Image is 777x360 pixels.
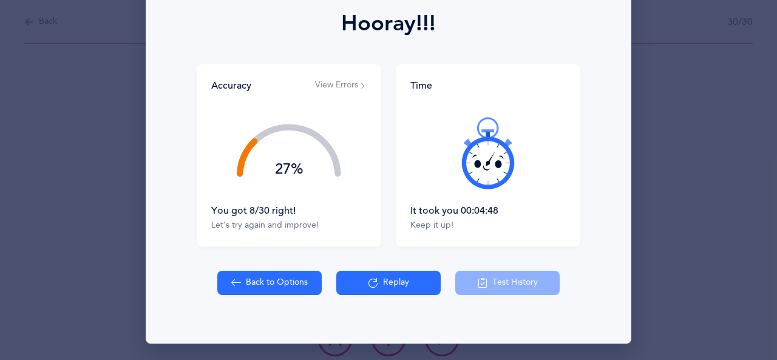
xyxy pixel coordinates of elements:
div: Let's try again and improve! [211,220,367,232]
div: Keep it up! [410,220,566,232]
button: View Errors [315,80,367,92]
div: Accuracy [211,79,251,92]
div: You got 8/30 right! [211,204,367,217]
button: Replay [336,271,441,295]
div: Time [410,79,566,92]
div: Hooray!!! [341,7,436,40]
div: 27% [237,162,341,177]
button: Back to Options [217,271,322,295]
div: It took you 00:04:48 [410,204,566,217]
